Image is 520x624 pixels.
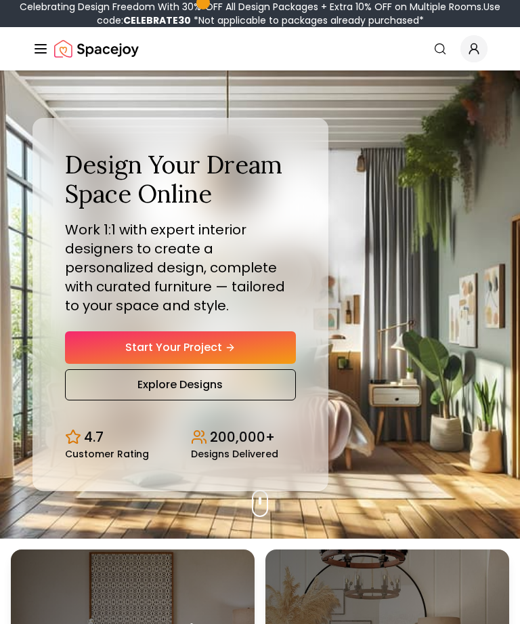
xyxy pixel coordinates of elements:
[65,417,296,459] div: Design stats
[54,35,139,62] a: Spacejoy
[123,14,191,27] b: CELEBRATE30
[65,150,296,209] h1: Design Your Dream Space Online
[65,220,296,315] p: Work 1:1 with expert interior designers to create a personalized design, complete with curated fu...
[54,35,139,62] img: Spacejoy Logo
[65,449,149,459] small: Customer Rating
[210,428,275,446] p: 200,000+
[191,14,424,27] span: *Not applicable to packages already purchased*
[191,449,278,459] small: Designs Delivered
[65,331,296,364] a: Start Your Project
[65,369,296,400] a: Explore Designs
[84,428,104,446] p: 4.7
[32,27,487,70] nav: Global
